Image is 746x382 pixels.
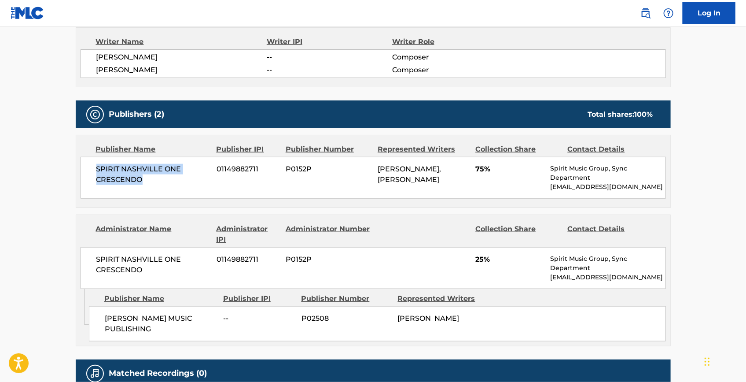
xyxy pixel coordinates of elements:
div: Writer IPI [267,37,392,47]
div: Publisher Name [104,293,217,304]
p: Spirit Music Group, Sync Department [550,164,665,182]
span: 01149882711 [217,164,279,174]
div: Contact Details [568,224,653,245]
div: Represented Writers [378,144,469,155]
a: Public Search [637,4,654,22]
div: Writer Name [96,37,267,47]
span: 25% [475,254,544,265]
div: Collection Share [475,224,561,245]
p: [EMAIL_ADDRESS][DOMAIN_NAME] [550,182,665,192]
img: search [640,8,651,19]
div: Writer Role [392,37,506,47]
span: Composer [392,52,506,63]
span: P0152P [286,164,371,174]
img: Matched Recordings [90,368,100,379]
div: Represented Writers [398,293,488,304]
p: [EMAIL_ADDRESS][DOMAIN_NAME] [550,273,665,282]
h5: Publishers (2) [109,109,165,119]
span: [PERSON_NAME] [398,314,459,323]
div: Publisher IPI [223,293,295,304]
span: [PERSON_NAME] [96,65,267,75]
span: [PERSON_NAME] [96,52,267,63]
img: MLC Logo [11,7,44,19]
div: Administrator Number [286,224,371,245]
div: Contact Details [568,144,653,155]
div: Publisher Name [96,144,210,155]
iframe: Chat Widget [702,340,746,382]
span: -- [267,65,392,75]
span: -- [267,52,392,63]
div: Help [660,4,677,22]
span: [PERSON_NAME], [PERSON_NAME] [378,165,441,184]
img: help [663,8,674,19]
div: Administrator IPI [217,224,279,245]
span: [PERSON_NAME] MUSIC PUBLISHING [105,313,217,334]
div: Administrator Name [96,224,210,245]
div: Drag [705,349,710,375]
span: 100 % [635,110,653,119]
span: P02508 [301,313,391,324]
div: Publisher IPI [217,144,279,155]
span: 01149882711 [217,254,279,265]
div: Collection Share [475,144,561,155]
div: Publisher Number [301,293,391,304]
div: Total shares: [588,109,653,120]
a: Log In [683,2,735,24]
p: Spirit Music Group, Sync Department [550,254,665,273]
span: P0152P [286,254,371,265]
img: Publishers [90,109,100,120]
span: -- [224,313,295,324]
div: Publisher Number [286,144,371,155]
span: Composer [392,65,506,75]
span: SPIRIT NASHVILLE ONE CRESCENDO [96,164,210,185]
span: SPIRIT NASHVILLE ONE CRESCENDO [96,254,210,275]
span: 75% [475,164,544,174]
h5: Matched Recordings (0) [109,368,207,378]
